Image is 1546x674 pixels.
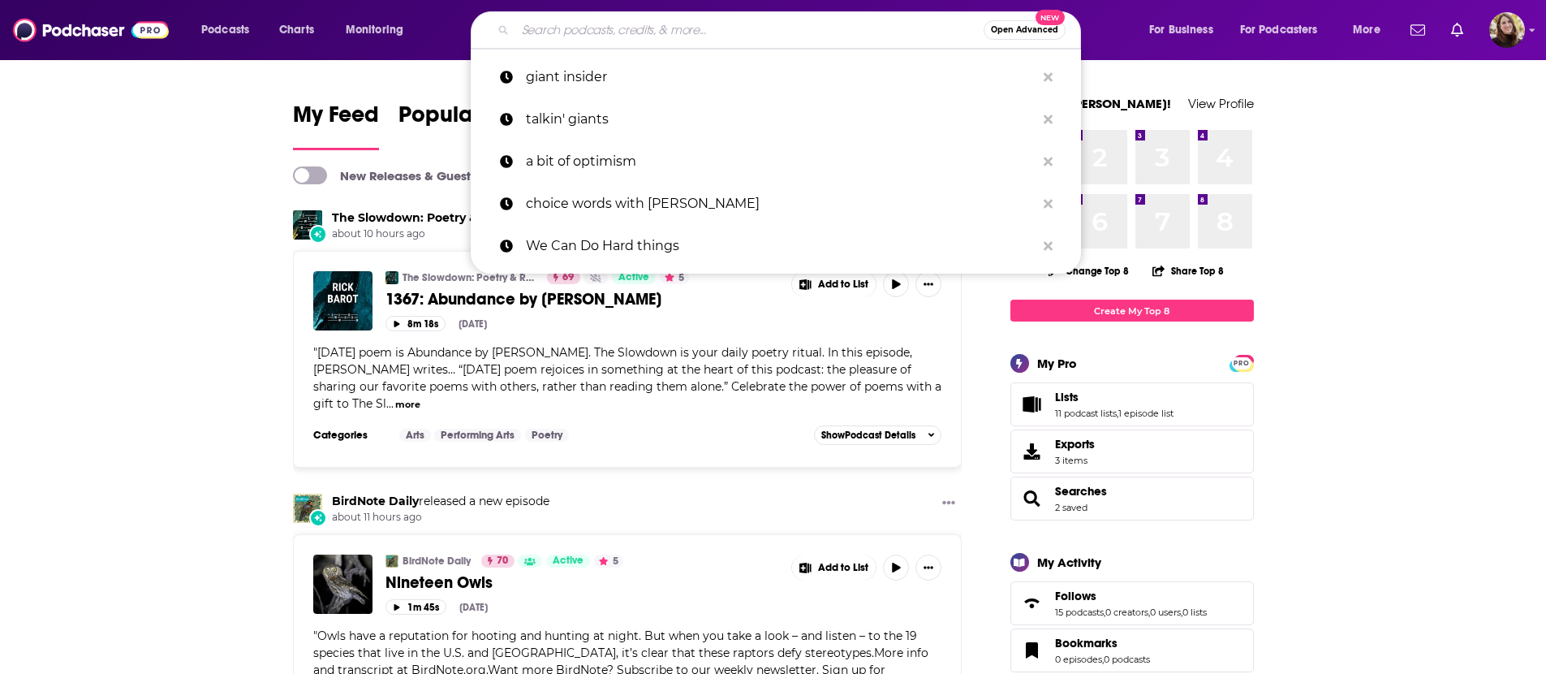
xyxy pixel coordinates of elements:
div: My Activity [1037,555,1101,570]
a: Searches [1016,487,1049,510]
a: Show notifications dropdown [1445,16,1470,44]
a: 70 [481,555,515,568]
span: Searches [1055,484,1107,499]
span: , [1148,607,1150,618]
button: Open AdvancedNew [984,20,1066,40]
img: Podchaser - Follow, Share and Rate Podcasts [13,15,169,45]
button: open menu [1229,17,1341,43]
a: BirdNote Daily [332,494,419,508]
span: , [1102,654,1104,665]
span: My Feed [293,101,379,138]
div: [DATE] [459,318,487,330]
a: giant insider [471,56,1081,98]
button: Show More Button [792,271,876,297]
p: a bit of optimism [526,140,1036,183]
a: Performing Arts [434,429,521,442]
a: 0 episodes [1055,654,1102,665]
span: ... [386,396,394,411]
button: Share Top 8 [1152,255,1225,287]
div: New Episode [309,509,327,527]
p: We Can Do Hard things [526,225,1036,267]
span: Monitoring [346,19,403,41]
a: Nineteen Owls [385,572,780,593]
a: Lists [1016,393,1049,416]
span: Exports [1016,440,1049,463]
span: More [1353,19,1380,41]
button: open menu [190,17,270,43]
span: 69 [562,270,574,286]
img: Nineteen Owls [313,555,373,614]
img: The Slowdown: Poetry & Reflection Daily [293,210,322,240]
span: Add to List [818,279,868,291]
div: Search podcasts, credits, & more... [486,11,1096,49]
a: New Releases & Guests Only [293,166,506,184]
a: 15 podcasts [1055,607,1104,618]
span: , [1104,607,1105,618]
button: ShowPodcast Details [814,426,942,445]
a: Bookmarks [1055,636,1150,650]
a: Active [546,555,590,568]
span: about 10 hours ago [332,227,705,241]
button: 5 [594,555,623,568]
a: 0 creators [1105,607,1148,618]
span: For Podcasters [1240,19,1318,41]
button: Show More Button [936,494,962,514]
span: Exports [1055,437,1095,451]
a: Active [612,271,656,284]
img: User Profile [1489,12,1525,48]
a: talkin' giants [471,98,1081,140]
span: Active [553,553,584,569]
h3: Categories [313,429,386,442]
button: Show More Button [915,555,941,581]
button: 5 [660,271,689,284]
a: 69 [547,271,580,284]
a: 0 users [1150,607,1181,618]
span: Lists [1010,382,1254,426]
span: " [313,345,941,411]
span: Follows [1010,581,1254,625]
button: Change Top 8 [1039,261,1139,281]
p: talkin' giants [526,98,1036,140]
p: giant insider [526,56,1036,98]
a: Show notifications dropdown [1404,16,1432,44]
span: For Business [1149,19,1213,41]
span: Charts [279,19,314,41]
a: The Slowdown: Poetry & Reflection Daily [403,271,536,284]
span: Add to List [818,562,868,574]
button: 1m 45s [385,599,446,615]
a: 2 saved [1055,502,1087,513]
img: BirdNote Daily [293,494,322,523]
a: a bit of optimism [471,140,1081,183]
a: Create My Top 8 [1010,300,1254,322]
button: Show More Button [915,271,941,297]
a: Bookmarks [1016,639,1049,662]
span: 1367: Abundance by [PERSON_NAME] [385,289,661,309]
a: 0 podcasts [1104,654,1150,665]
img: The Slowdown: Poetry & Reflection Daily [385,271,398,284]
a: Arts [399,429,431,442]
p: choice words with samantha bee [526,183,1036,225]
button: open menu [1341,17,1401,43]
button: 8m 18s [385,316,446,331]
a: My Feed [293,101,379,150]
img: 1367: Abundance by Rick Barot [313,271,373,331]
span: [DATE] poem is Abundance by [PERSON_NAME]. The Slowdown is your daily poetry ritual. In this epis... [313,345,941,411]
a: Charts [269,17,324,43]
a: choice words with [PERSON_NAME] [471,183,1081,225]
a: 0 lists [1182,607,1207,618]
span: Active [618,270,649,286]
a: BirdNote Daily [385,555,398,568]
a: Follows [1055,589,1207,603]
span: Podcasts [201,19,249,41]
span: Searches [1010,477,1254,521]
a: 11 podcast lists [1055,408,1117,419]
span: , [1117,408,1118,419]
button: Show More Button [792,555,876,581]
a: We Can Do Hard things [471,225,1081,267]
span: 3 items [1055,455,1095,466]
